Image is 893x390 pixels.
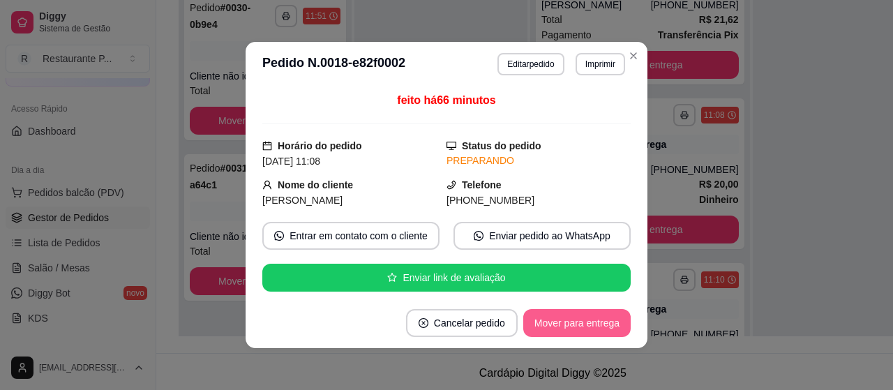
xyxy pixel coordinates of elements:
h3: Pedido N. 0018-e82f0002 [262,53,405,75]
span: [DATE] 11:08 [262,156,320,167]
span: [PERSON_NAME] [262,195,343,206]
button: whats-appEnviar pedido ao WhatsApp [453,222,631,250]
button: close-circleCancelar pedido [406,309,518,337]
strong: Nome do cliente [278,179,353,190]
span: whats-app [474,231,483,241]
button: Mover para entrega [523,309,631,337]
button: Imprimir [576,53,625,75]
button: whats-appEntrar em contato com o cliente [262,222,440,250]
span: [PHONE_NUMBER] [446,195,534,206]
button: Close [622,45,645,67]
button: Editarpedido [497,53,564,75]
span: desktop [446,141,456,151]
span: whats-app [274,231,284,241]
strong: Horário do pedido [278,140,362,151]
strong: Status do pedido [462,140,541,151]
span: star [387,273,397,283]
button: starEnviar link de avaliação [262,264,631,292]
span: phone [446,180,456,190]
span: calendar [262,141,272,151]
span: user [262,180,272,190]
span: close-circle [419,318,428,328]
strong: Telefone [462,179,502,190]
span: feito há 66 minutos [397,94,495,106]
div: PREPARANDO [446,153,631,168]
